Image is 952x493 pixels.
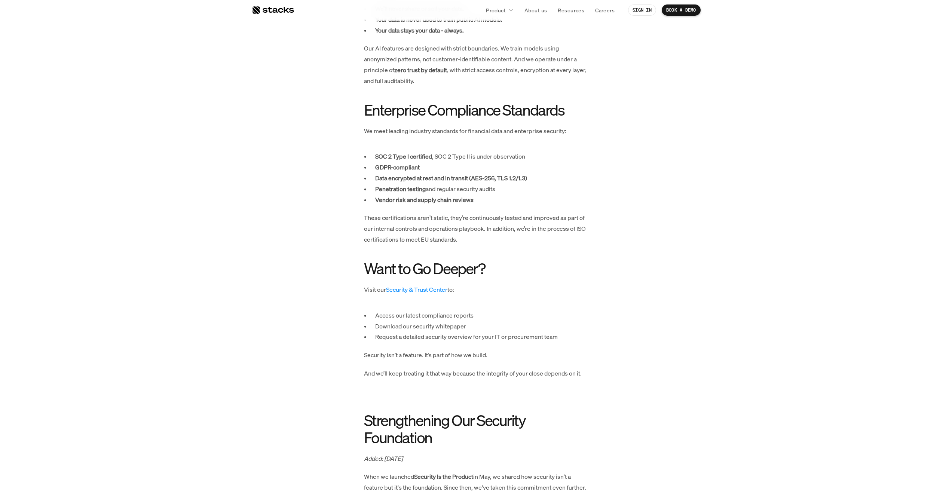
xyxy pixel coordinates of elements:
a: Resources [553,3,589,17]
p: Resources [558,6,584,14]
p: Our AI features are designed with strict boundaries. We train models using anonymized patterns, n... [364,43,588,86]
a: Careers [591,3,619,17]
a: Privacy Policy [88,143,121,148]
h2: Strengthening Our Security Foundation [364,412,588,445]
p: Visit our to: [364,284,588,295]
p: Access our latest compliance reports [375,310,588,321]
p: We meet leading industry standards for financial data and enterprise security: [364,126,588,137]
p: When we launched in May, we shared how security isn't a feature but it's the foundation. Since th... [364,471,588,493]
strong: Data encrypted at rest and in transit (AES-256, TLS 1.2/1.3) [375,174,527,182]
p: and regular security audits [375,184,588,195]
strong: certified [410,152,432,160]
strong: SOC 2 Type I [375,152,409,160]
p: BOOK A DEMO [666,7,696,13]
h2: Want to Go Deeper? [364,260,588,277]
strong: GDPR-compliant [375,163,420,171]
p: About us [524,6,547,14]
p: These certifications aren’t static, they’re continuously tested and improved as part of our inter... [364,212,588,245]
strong: Security Is the Product [414,472,473,481]
p: Request a detailed security overview for your IT or procurement team [375,331,588,342]
p: Download our security whitepaper [375,321,588,332]
p: Product [486,6,506,14]
em: Added: [DATE] [364,454,403,463]
p: Security isn’t a feature. It’s part of how we build. [364,350,588,361]
a: About us [520,3,551,17]
h2: Enterprise Compliance Standards [364,101,588,118]
p: , SOC 2 Type II is under observation [375,151,588,162]
a: Security & Trust Center [386,285,447,294]
p: Careers [595,6,615,14]
strong: Your data is never used to train public AI models. [375,15,502,24]
strong: zero trust by default [394,66,447,74]
p: And we’ll keep treating it that way because the integrity of your close depends on it. [364,368,588,379]
strong: Penetration testing [375,185,426,193]
a: BOOK A DEMO [662,4,701,16]
strong: Your data stays your data - always. [375,26,464,34]
p: SIGN IN [633,7,652,13]
a: SIGN IN [628,4,656,16]
strong: Vendor risk and supply chain reviews [375,196,474,204]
